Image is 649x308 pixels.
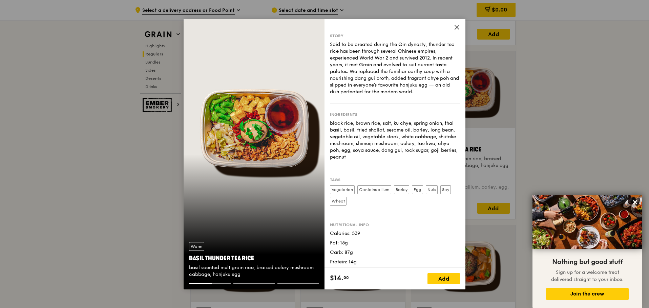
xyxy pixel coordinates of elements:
div: Carb: 87g [330,249,460,256]
label: Vegetarian [330,185,355,194]
label: Wheat [330,197,347,206]
img: DSC07876-Edit02-Large.jpeg [532,195,642,249]
div: Protein: 14g [330,259,460,265]
label: Nuts [426,185,438,194]
span: $14. [330,273,343,283]
div: Basil Thunder Tea Rice [189,254,319,263]
div: Nutritional info [330,222,460,228]
div: Said to be created during the Qin dynasty, thunder tea rice has been through several Chinese empi... [330,41,460,95]
span: Nothing but good stuff [552,258,623,266]
span: 00 [343,275,349,280]
button: Join the crew [546,288,629,300]
label: Contains allium [357,185,391,194]
label: Soy [440,185,451,194]
div: Ingredients [330,112,460,117]
label: Egg [412,185,423,194]
div: Story [330,33,460,39]
button: Close [630,197,641,208]
div: Warm [189,242,204,251]
div: Calories: 539 [330,230,460,237]
label: Barley [394,185,409,194]
div: Tags [330,177,460,183]
div: basil scented multigrain rice, braised celery mushroom cabbage, hanjuku egg [189,264,319,278]
div: black rice, brown rice, salt, ku chye, spring onion, thai basil, basil, fried shallot, sesame oil... [330,120,460,161]
div: Add [427,273,460,284]
div: Fat: 15g [330,240,460,246]
span: Sign up for a welcome treat delivered straight to your inbox. [551,269,624,282]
